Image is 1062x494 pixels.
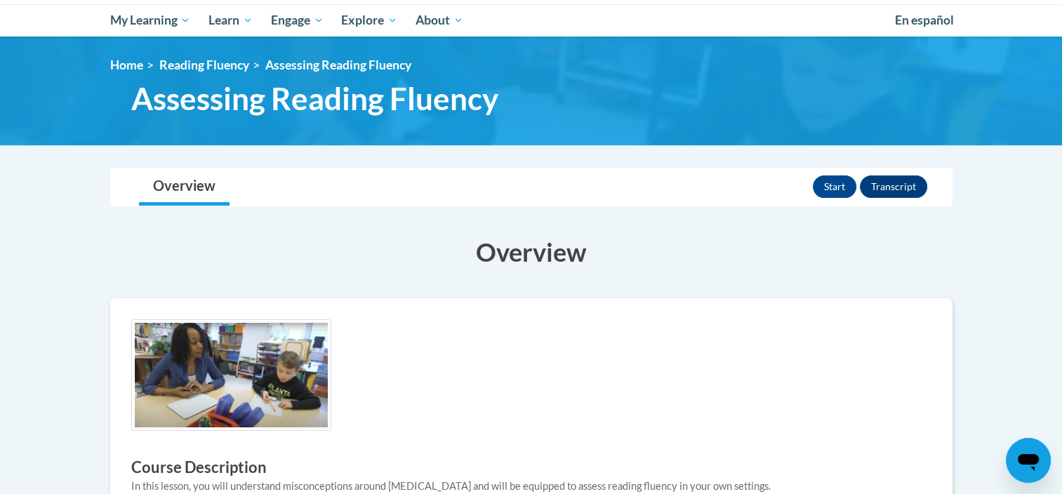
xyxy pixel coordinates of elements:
[131,479,931,494] div: In this lesson, you will understand misconceptions around [MEDICAL_DATA] and will be equipped to ...
[271,12,324,29] span: Engage
[199,4,262,36] a: Learn
[341,12,397,29] span: Explore
[886,6,963,35] a: En español
[109,12,190,29] span: My Learning
[406,4,472,36] a: About
[265,58,411,72] span: Assessing Reading Fluency
[131,457,931,479] h3: Course Description
[159,58,249,72] a: Reading Fluency
[208,12,253,29] span: Learn
[101,4,200,36] a: My Learning
[1006,438,1051,483] iframe: Button to launch messaging window
[110,58,143,72] a: Home
[860,175,927,198] button: Transcript
[131,80,498,117] span: Assessing Reading Fluency
[895,13,954,27] span: En español
[262,4,333,36] a: Engage
[416,12,463,29] span: About
[813,175,856,198] button: Start
[139,168,230,206] a: Overview
[89,4,974,36] div: Main menu
[110,234,953,269] h3: Overview
[332,4,406,36] a: Explore
[131,319,331,431] img: Course logo image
